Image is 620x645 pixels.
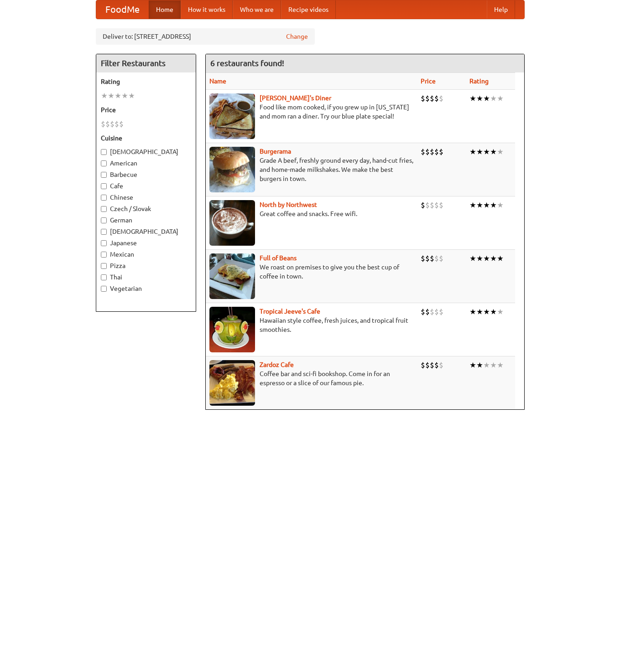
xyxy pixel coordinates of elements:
[421,253,425,263] li: $
[260,361,294,368] b: Zardoz Cafe
[233,0,281,19] a: Who we are
[490,253,497,263] li: ★
[101,263,107,269] input: Pizza
[490,200,497,210] li: ★
[101,159,191,168] label: American
[101,119,105,129] li: $
[425,93,430,103] li: $
[425,200,430,210] li: $
[430,93,434,103] li: $
[209,200,255,246] img: north.jpg
[483,93,490,103] li: ★
[209,77,226,85] a: Name
[101,217,107,223] input: German
[260,94,331,102] a: [PERSON_NAME]'s Diner
[101,195,107,201] input: Chinese
[101,134,191,143] h5: Cuisine
[476,93,483,103] li: ★
[260,308,320,315] b: Tropical Jeeve's Cafe
[483,360,490,370] li: ★
[439,360,443,370] li: $
[209,147,255,192] img: burgerama.jpg
[101,160,107,166] input: American
[101,170,191,179] label: Barbecue
[119,119,124,129] li: $
[497,93,504,103] li: ★
[469,147,476,157] li: ★
[101,172,107,178] input: Barbecue
[121,91,128,101] li: ★
[101,77,191,86] h5: Rating
[439,147,443,157] li: $
[101,149,107,155] input: [DEMOGRAPHIC_DATA]
[425,307,430,317] li: $
[209,156,413,183] p: Grade A beef, freshly ground every day, hand-cut fries, and home-made milkshakes. We make the bes...
[469,360,476,370] li: ★
[115,91,121,101] li: ★
[260,254,297,262] a: Full of Beans
[497,307,504,317] li: ★
[101,91,108,101] li: ★
[101,147,191,156] label: [DEMOGRAPHIC_DATA]
[101,261,191,270] label: Pizza
[476,200,483,210] li: ★
[469,77,489,85] a: Rating
[101,252,107,258] input: Mexican
[96,28,315,45] div: Deliver to: [STREET_ADDRESS]
[497,360,504,370] li: ★
[425,360,430,370] li: $
[96,54,196,72] h4: Filter Restaurants
[101,105,191,114] h5: Price
[421,307,425,317] li: $
[483,253,490,263] li: ★
[209,316,413,334] p: Hawaiian style coffee, fresh juices, and tropical fruit smoothies.
[105,119,110,129] li: $
[469,200,476,210] li: ★
[149,0,181,19] a: Home
[469,93,476,103] li: ★
[101,227,191,236] label: [DEMOGRAPHIC_DATA]
[490,360,497,370] li: ★
[430,307,434,317] li: $
[439,93,443,103] li: $
[483,200,490,210] li: ★
[434,147,439,157] li: $
[209,253,255,299] img: beans.jpg
[421,360,425,370] li: $
[497,147,504,157] li: ★
[115,119,119,129] li: $
[434,93,439,103] li: $
[101,183,107,189] input: Cafe
[101,274,107,280] input: Thai
[286,32,308,41] a: Change
[101,240,107,246] input: Japanese
[469,253,476,263] li: ★
[108,91,115,101] li: ★
[476,147,483,157] li: ★
[425,253,430,263] li: $
[181,0,233,19] a: How it works
[430,360,434,370] li: $
[260,201,317,208] a: North by Northwest
[490,147,497,157] li: ★
[490,93,497,103] li: ★
[209,307,255,352] img: jeeves.jpg
[101,216,191,225] label: German
[490,307,497,317] li: ★
[434,200,439,210] li: $
[101,250,191,259] label: Mexican
[110,119,115,129] li: $
[281,0,336,19] a: Recipe videos
[101,206,107,212] input: Czech / Slovak
[430,200,434,210] li: $
[439,200,443,210] li: $
[101,229,107,235] input: [DEMOGRAPHIC_DATA]
[210,59,284,67] ng-pluralize: 6 restaurants found!
[430,147,434,157] li: $
[128,91,135,101] li: ★
[260,148,291,155] a: Burgerama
